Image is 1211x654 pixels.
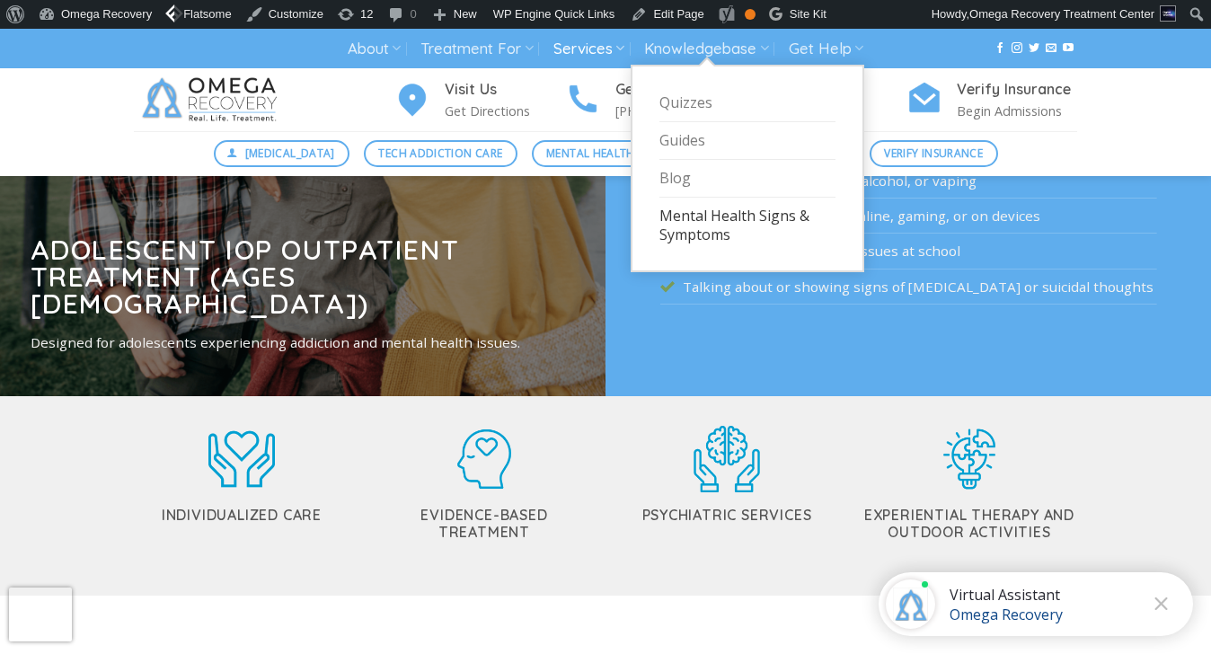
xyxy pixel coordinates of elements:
[660,270,1157,305] li: Talking about or showing signs of [MEDICAL_DATA] or suicidal thoughts
[546,145,665,162] span: Mental Health Care
[376,507,592,541] h5: Evidence-Based Treatment
[870,140,998,167] a: Verify Insurance
[1063,42,1074,55] a: Follow on YouTube
[659,160,835,198] a: Blog
[214,140,350,167] a: [MEDICAL_DATA]
[378,145,502,162] span: Tech Addiction Care
[565,78,736,122] a: Get In Touch [PHONE_NUMBER]
[660,199,1157,234] li: Spending excessive time online, gaming, or on devices
[659,122,835,160] a: Guides
[994,42,1005,55] a: Follow on Facebook
[532,140,680,167] a: Mental Health Care
[134,68,291,131] img: Omega Recovery
[615,78,736,102] h4: Get In Touch
[445,78,565,102] h4: Visit Us
[31,233,460,322] strong: Adolescent IOP Outpatient Treatment (Ages [DEMOGRAPHIC_DATA])
[245,145,335,162] span: [MEDICAL_DATA]
[969,7,1154,21] span: Omega Recovery Treatment Center
[745,9,756,20] div: OK
[790,7,826,21] span: Site Kit
[789,32,863,66] a: Get Help
[9,588,72,641] iframe: reCAPTCHA
[348,32,401,66] a: About
[420,32,533,66] a: Treatment For
[619,507,835,524] h5: Psychiatric Services
[906,78,1077,122] a: Verify Insurance Begin Admissions
[659,198,835,253] a: Mental Health Signs & Symptoms
[884,145,983,162] span: Verify Insurance
[445,101,565,121] p: Get Directions
[1029,42,1039,55] a: Follow on Twitter
[31,331,539,353] p: Designed for adolescents experiencing addiction and mental health issues.
[134,507,349,524] h5: Individualized Care
[394,78,565,122] a: Visit Us Get Directions
[660,234,1157,270] li: Falling grades or behavior issues at school
[644,32,768,66] a: Knowledgebase
[364,140,517,167] a: Tech Addiction Care
[862,507,1077,541] h5: Experiential Therapy and Outdoor Activities
[957,101,1077,121] p: Begin Admissions
[553,32,624,66] a: Services
[615,101,736,121] p: [PHONE_NUMBER]
[659,84,835,122] a: Quizzes
[1046,42,1056,55] a: Send us an email
[957,78,1077,102] h4: Verify Insurance
[1012,42,1022,55] a: Follow on Instagram
[660,163,1157,199] li: Experimenting with drugs, alcohol, or vaping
